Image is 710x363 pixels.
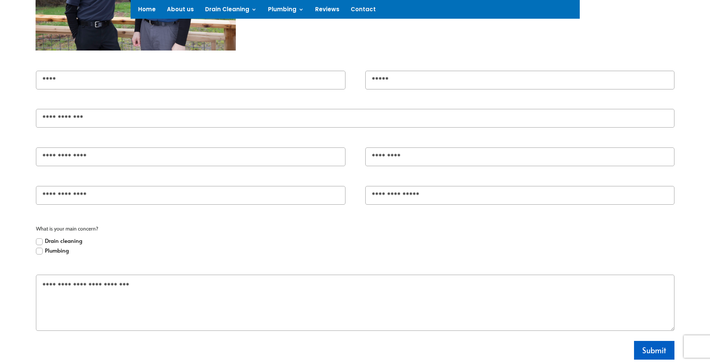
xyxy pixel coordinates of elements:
label: Plumbing [36,245,69,255]
button: Submit [634,341,674,360]
a: Contact [351,7,376,15]
a: Drain Cleaning [205,7,257,15]
a: Plumbing [268,7,304,15]
label: Drain cleaning [36,236,82,245]
span: What is your main concern? [36,225,674,234]
a: Reviews [315,7,339,15]
a: Home [138,7,156,15]
a: About us [167,7,194,15]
